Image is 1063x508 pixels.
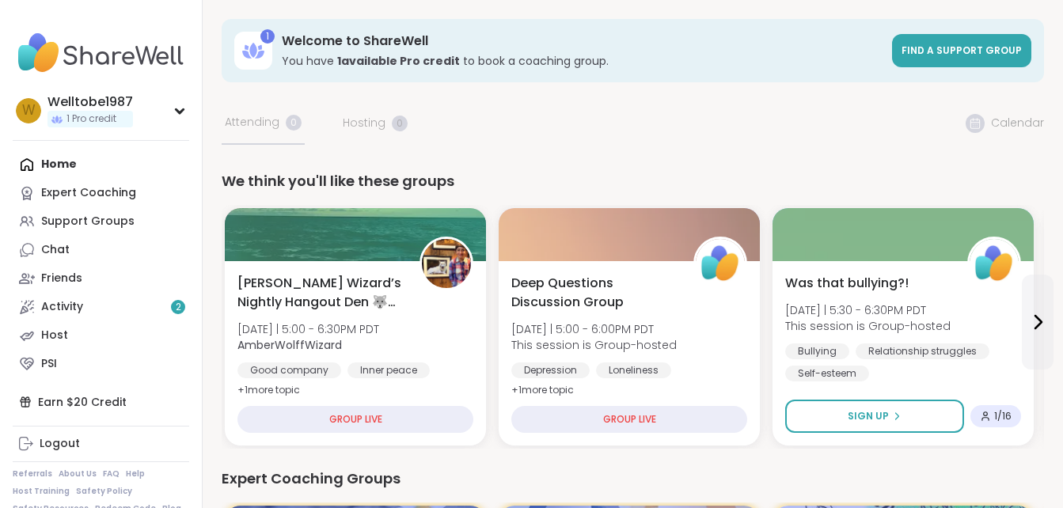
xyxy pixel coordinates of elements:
a: Safety Policy [76,486,132,497]
div: Depression [511,362,590,378]
img: AmberWolffWizard [422,239,471,288]
h3: Welcome to ShareWell [282,32,883,50]
b: 1 available Pro credit [337,53,460,69]
div: Earn $20 Credit [13,388,189,416]
span: [DATE] | 5:30 - 6:30PM PDT [785,302,951,318]
b: AmberWolffWizard [237,337,342,353]
a: Support Groups [13,207,189,236]
span: This session is Group-hosted [785,318,951,334]
div: We think you'll like these groups [222,170,1044,192]
div: Bullying [785,343,849,359]
span: 1 / 16 [994,410,1012,423]
div: 1 [260,29,275,44]
span: 1 Pro credit [66,112,116,126]
a: About Us [59,468,97,480]
a: Help [126,468,145,480]
span: W [22,100,36,121]
button: Sign Up [785,400,964,433]
a: Find a support group [892,34,1031,67]
a: Friends [13,264,189,293]
img: ShareWell [970,239,1019,288]
div: Good company [237,362,341,378]
a: Expert Coaching [13,179,189,207]
a: FAQ [103,468,120,480]
span: This session is Group-hosted [511,337,677,353]
img: ShareWell Nav Logo [13,25,189,81]
a: Logout [13,430,189,458]
img: ShareWell [696,239,745,288]
div: Host [41,328,68,343]
div: Chat [41,242,70,258]
span: 2 [176,301,181,314]
span: Find a support group [902,44,1022,57]
a: Host [13,321,189,350]
div: Expert Coaching Groups [222,468,1044,490]
span: Was that bullying?! [785,274,909,293]
div: Welltobe1987 [47,93,133,111]
a: Referrals [13,468,52,480]
a: PSI [13,350,189,378]
div: PSI [41,356,57,372]
div: Relationship struggles [856,343,989,359]
a: Chat [13,236,189,264]
div: GROUP LIVE [237,406,473,433]
span: [PERSON_NAME] Wizard’s Nightly Hangout Den 🐺🪄 [237,274,402,312]
div: Activity [41,299,83,315]
span: Sign Up [848,409,889,423]
span: Deep Questions Discussion Group [511,274,676,312]
div: Self-esteem [785,366,869,381]
div: Inner peace [347,362,430,378]
div: Friends [41,271,82,286]
div: Expert Coaching [41,185,136,201]
span: [DATE] | 5:00 - 6:00PM PDT [511,321,677,337]
div: GROUP LIVE [511,406,747,433]
div: Support Groups [41,214,135,229]
div: Loneliness [596,362,671,378]
a: Host Training [13,486,70,497]
span: [DATE] | 5:00 - 6:30PM PDT [237,321,379,337]
a: Activity2 [13,293,189,321]
div: Logout [40,436,80,452]
h3: You have to book a coaching group. [282,53,883,69]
